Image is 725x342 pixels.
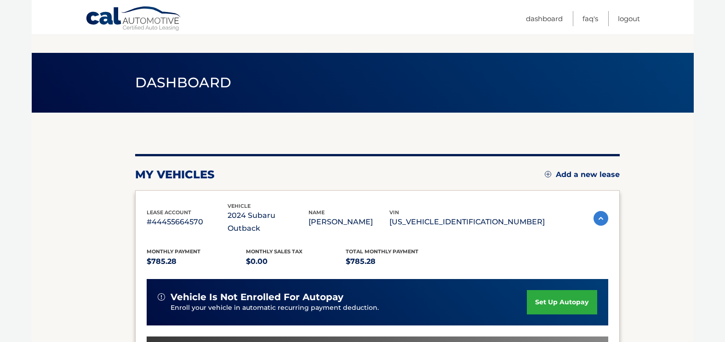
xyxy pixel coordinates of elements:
[527,290,597,314] a: set up autopay
[545,171,551,177] img: add.svg
[135,74,232,91] span: Dashboard
[135,168,215,182] h2: my vehicles
[545,170,620,179] a: Add a new lease
[246,255,346,268] p: $0.00
[147,216,228,228] p: #44455664570
[594,211,608,226] img: accordion-active.svg
[228,203,251,209] span: vehicle
[158,293,165,301] img: alert-white.svg
[171,303,527,313] p: Enroll your vehicle in automatic recurring payment deduction.
[308,209,325,216] span: name
[582,11,598,26] a: FAQ's
[147,255,246,268] p: $785.28
[526,11,563,26] a: Dashboard
[389,216,545,228] p: [US_VEHICLE_IDENTIFICATION_NUMBER]
[308,216,389,228] p: [PERSON_NAME]
[86,6,182,33] a: Cal Automotive
[147,248,200,255] span: Monthly Payment
[346,248,418,255] span: Total Monthly Payment
[147,209,191,216] span: lease account
[618,11,640,26] a: Logout
[171,291,343,303] span: vehicle is not enrolled for autopay
[246,248,303,255] span: Monthly sales Tax
[389,209,399,216] span: vin
[228,209,308,235] p: 2024 Subaru Outback
[346,255,445,268] p: $785.28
